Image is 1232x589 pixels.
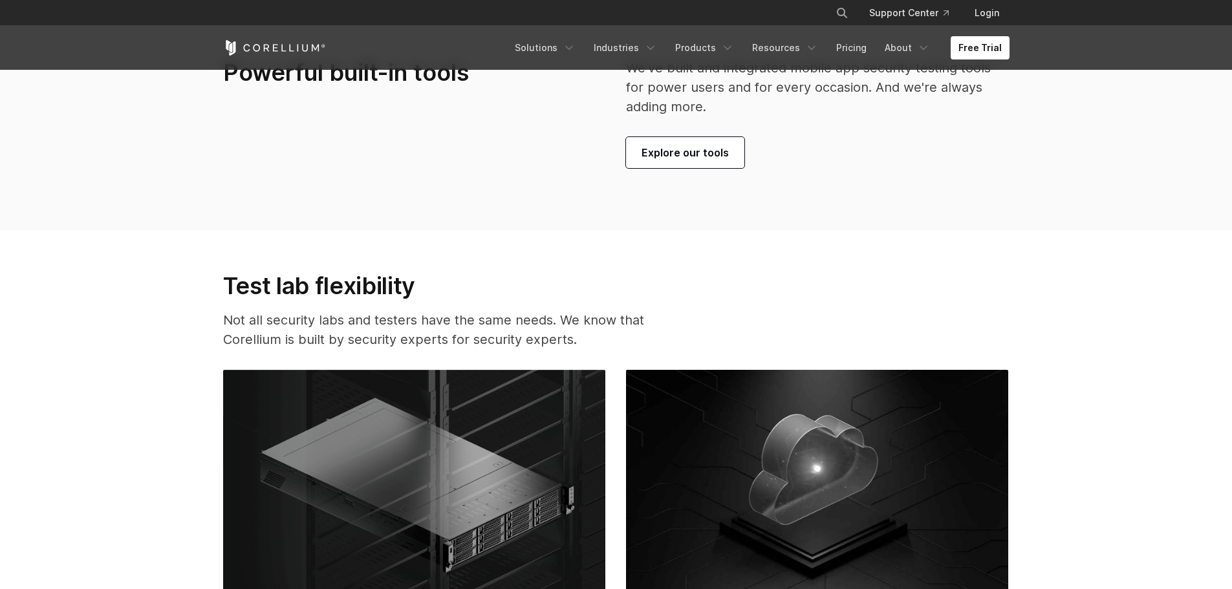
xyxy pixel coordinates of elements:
[964,1,1010,25] a: Login
[830,1,854,25] button: Search
[507,36,1010,59] div: Navigation Menu
[951,36,1010,59] a: Free Trial
[626,60,991,114] span: We've built and integrated mobile app security testing tools for power users and for every occasi...
[507,36,583,59] a: Solutions
[820,1,1010,25] div: Navigation Menu
[586,36,665,59] a: Industries
[667,36,742,59] a: Products
[642,145,729,160] span: Explore our tools
[828,36,874,59] a: Pricing
[223,58,554,87] h3: Powerful built-in tools
[223,272,664,300] h3: Test lab flexibility
[626,137,744,168] a: Explore our tools
[744,36,826,59] a: Resources
[877,36,938,59] a: About
[223,310,664,349] p: Not all security labs and testers have the same needs. We know that Corellium is built by securit...
[223,40,326,56] a: Corellium Home
[859,1,959,25] a: Support Center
